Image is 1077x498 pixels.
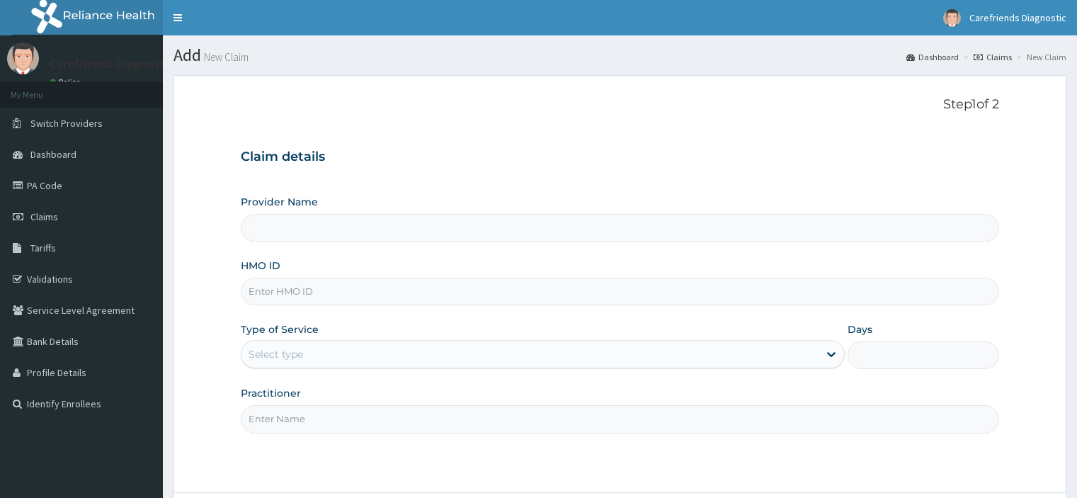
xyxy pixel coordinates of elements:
[50,57,175,70] p: Carefriends Diagnostic
[30,148,76,161] span: Dashboard
[50,77,84,87] a: Online
[30,117,103,130] span: Switch Providers
[241,405,998,433] input: Enter Name
[943,9,961,27] img: User Image
[241,195,318,209] label: Provider Name
[241,149,998,165] h3: Claim details
[249,347,303,361] div: Select type
[241,97,998,113] p: Step 1 of 2
[241,278,998,305] input: Enter HMO ID
[974,51,1012,63] a: Claims
[241,322,319,336] label: Type of Service
[201,52,249,62] small: New Claim
[30,210,58,223] span: Claims
[241,386,301,400] label: Practitioner
[848,322,872,336] label: Days
[241,259,280,273] label: HMO ID
[906,51,959,63] a: Dashboard
[969,11,1066,24] span: Carefriends Diagnostic
[7,43,39,74] img: User Image
[173,46,1066,64] h1: Add
[30,242,56,254] span: Tariffs
[1013,51,1066,63] li: New Claim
